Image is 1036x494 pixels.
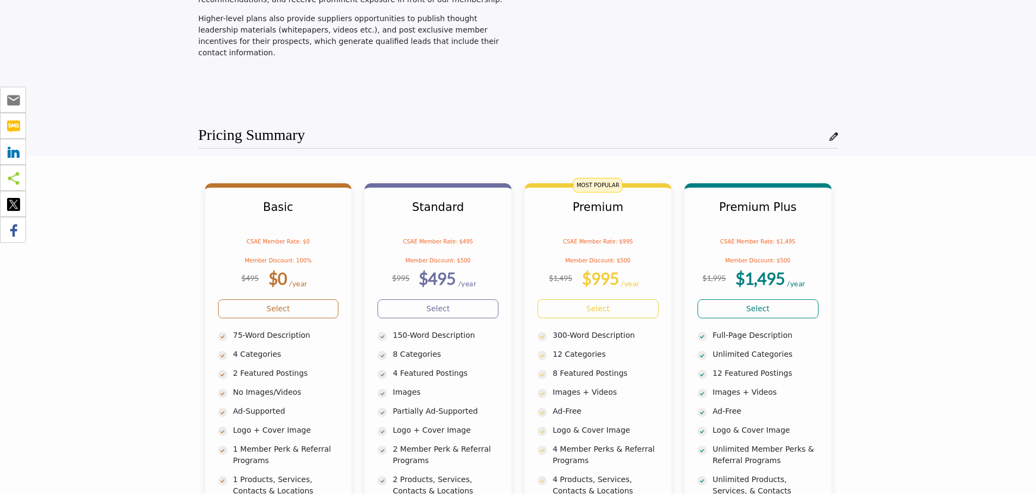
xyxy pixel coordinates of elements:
[378,299,498,318] a: Select
[289,279,308,288] sub: /year
[553,330,658,341] p: 300-Word Description
[720,239,796,245] span: CSAE Member Rate: $1,495
[378,201,498,228] h3: Standard
[392,273,410,283] sup: $995
[553,425,658,436] p: Logo & Cover Image
[233,444,339,466] p: 1 Member Perk & Referral Programs
[393,406,498,417] p: Partially Ad-Supported
[233,330,339,341] p: 75-Word Description
[233,368,339,379] p: 2 Featured Postings
[233,406,339,417] p: Ad-Supported
[702,273,726,283] sup: $1,995
[233,349,339,360] p: 4 Categories
[565,258,630,264] span: Member Discount: $500
[573,178,623,193] span: MOST POPULAR
[553,349,658,360] p: 12 Categories
[553,368,658,379] p: 8 Featured Postings
[218,299,339,318] a: Select
[393,425,498,436] p: Logo + Cover Image
[621,279,640,288] sub: /year
[713,387,818,398] p: Images + Videos
[713,444,818,466] p: Unlimited Member Perks & Referral Programs
[787,279,806,288] sub: /year
[406,258,471,264] span: Member Discount: $500
[725,258,790,264] span: Member Discount: $500
[393,349,498,360] p: 8 Categories
[199,13,513,59] p: Higher-level plans also provide suppliers opportunities to publish thought leadership materials (...
[713,349,818,360] p: Unlimited Categories
[268,268,287,288] b: $0
[713,425,818,436] p: Logo & Cover Image
[563,239,633,245] span: CSAE Member Rate: $995
[698,299,818,318] a: Select
[549,273,572,283] sup: $1,495
[393,444,498,466] p: 2 Member Perk & Referral Programs
[736,268,785,288] b: $1,495
[393,368,498,379] p: 4 Featured Postings
[233,387,339,398] p: No Images/Videos
[713,330,818,341] p: Full-Page Description
[538,299,658,318] a: Select
[538,201,658,228] h3: Premium
[553,387,658,398] p: Images + Videos
[553,406,658,417] p: Ad-Free
[218,201,339,228] h3: Basic
[698,201,818,228] h3: Premium Plus
[419,268,456,288] b: $495
[403,239,473,245] span: CSAE Member Rate: $495
[393,330,498,341] p: 150-Word Description
[241,273,259,283] sup: $495
[553,444,658,466] p: 4 Member Perks & Referral Programs
[233,425,339,436] p: Logo + Cover Image
[247,239,310,245] span: CSAE Member Rate: $0
[713,406,818,417] p: Ad-Free
[245,258,311,264] span: Member Discount: 100%
[393,387,498,398] p: Images
[713,368,818,379] p: 12 Featured Postings
[199,126,305,144] h2: Pricing Summary
[582,268,619,288] b: $995
[458,279,477,288] sub: /year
